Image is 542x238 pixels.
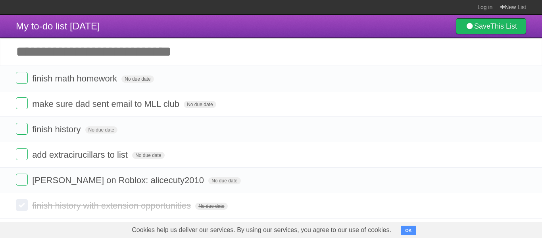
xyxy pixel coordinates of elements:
span: finish math homework [32,74,119,83]
label: Done [16,148,28,160]
span: finish history [32,124,83,134]
span: finish history with extension opportunities [32,201,193,211]
span: make sure dad sent email to MLL club [32,99,181,109]
span: No due date [208,177,240,184]
a: SaveThis List [456,18,526,34]
b: This List [490,22,517,30]
span: Cookies help us deliver our services. By using our services, you agree to our use of cookies. [124,222,399,238]
span: No due date [184,101,216,108]
label: Done [16,174,28,186]
span: No due date [195,203,227,210]
span: No due date [132,152,164,159]
span: add extracirucillars to list [32,150,130,160]
label: Done [16,123,28,135]
span: My to-do list [DATE] [16,21,100,31]
span: No due date [121,75,154,83]
span: [PERSON_NAME] on Roblox: alicecuty2010 [32,175,206,185]
span: No due date [85,126,117,134]
label: Done [16,72,28,84]
label: Done [16,97,28,109]
button: OK [401,226,416,235]
label: Done [16,199,28,211]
